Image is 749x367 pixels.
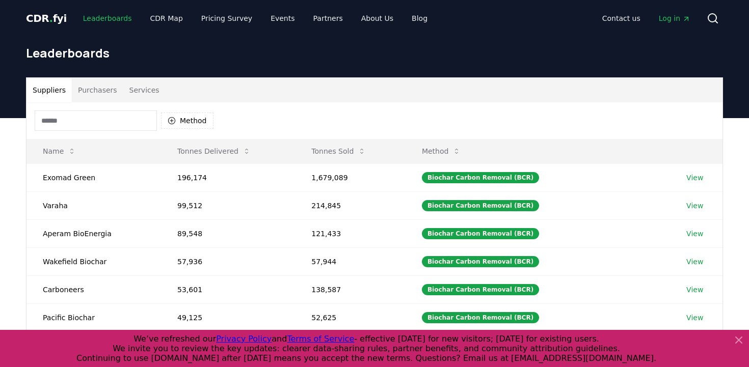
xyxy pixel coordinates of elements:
nav: Main [594,9,699,27]
a: View [686,313,703,323]
td: 89,548 [161,219,295,247]
button: Method [161,112,213,129]
div: Biochar Carbon Removal (BCR) [422,228,539,239]
button: Services [123,78,166,102]
a: View [686,173,703,183]
a: Blog [404,9,436,27]
td: 214,845 [295,191,406,219]
button: Suppliers [26,78,72,102]
button: Tonnes Sold [303,141,374,161]
span: . [49,12,53,24]
div: Biochar Carbon Removal (BCR) [422,256,539,267]
a: Leaderboards [75,9,140,27]
a: View [686,285,703,295]
a: About Us [353,9,402,27]
td: 49,125 [161,303,295,331]
td: 57,936 [161,247,295,275]
span: CDR fyi [26,12,67,24]
td: 138,587 [295,275,406,303]
a: View [686,229,703,239]
a: Partners [305,9,351,27]
button: Name [35,141,84,161]
td: 52,625 [295,303,406,331]
h1: Leaderboards [26,45,723,61]
a: Events [262,9,303,27]
a: CDR Map [142,9,191,27]
td: Pacific Biochar [26,303,161,331]
button: Tonnes Delivered [169,141,259,161]
a: View [686,257,703,267]
a: Pricing Survey [193,9,260,27]
a: CDR.fyi [26,11,67,25]
td: 121,433 [295,219,406,247]
span: Log in [659,13,690,23]
td: Exomad Green [26,163,161,191]
div: Biochar Carbon Removal (BCR) [422,200,539,211]
td: 99,512 [161,191,295,219]
button: Purchasers [72,78,123,102]
div: Biochar Carbon Removal (BCR) [422,172,539,183]
td: Varaha [26,191,161,219]
td: Wakefield Biochar [26,247,161,275]
a: Contact us [594,9,649,27]
nav: Main [75,9,436,27]
td: 1,679,089 [295,163,406,191]
a: View [686,201,703,211]
td: 53,601 [161,275,295,303]
td: 196,174 [161,163,295,191]
td: 57,944 [295,247,406,275]
button: Method [414,141,469,161]
td: Carboneers [26,275,161,303]
div: Biochar Carbon Removal (BCR) [422,284,539,295]
td: Aperam BioEnergia [26,219,161,247]
a: Log in [651,9,699,27]
div: Biochar Carbon Removal (BCR) [422,312,539,323]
